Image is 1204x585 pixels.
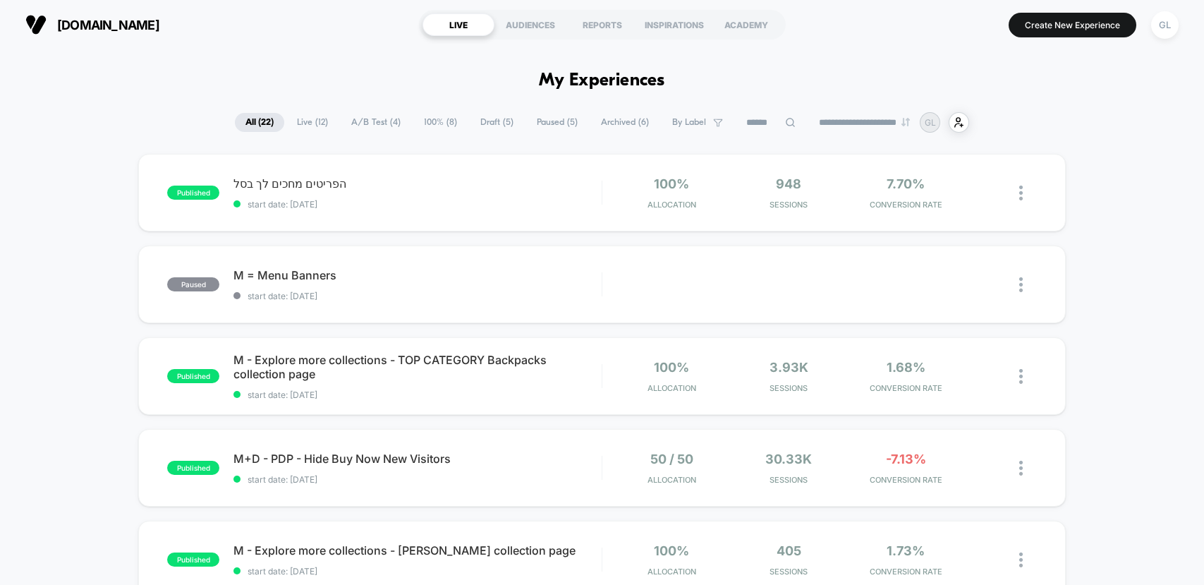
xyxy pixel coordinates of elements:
span: -7.13% [886,452,926,466]
img: close [1019,461,1023,476]
span: published [167,369,219,383]
span: CONVERSION RATE [851,475,961,485]
button: [DOMAIN_NAME] [21,13,164,36]
span: Sessions [734,200,844,210]
span: 100% [654,176,689,191]
span: Allocation [647,383,696,393]
span: 30.33k [765,452,812,466]
img: close [1019,277,1023,292]
img: close [1019,186,1023,200]
span: 50 / 50 [650,452,693,466]
span: start date: [DATE] [233,291,601,301]
button: GL [1147,11,1183,40]
span: Sessions [734,475,844,485]
span: Archived ( 6 ) [590,113,659,132]
span: Draft ( 5 ) [470,113,524,132]
img: close [1019,369,1023,384]
span: A/B Test ( 4 ) [341,113,411,132]
span: Allocation [647,567,696,577]
span: M - Explore more collections - TOP CATEGORY Backpacks collection page [233,353,601,381]
span: [DOMAIN_NAME] [57,18,159,32]
p: GL [925,117,936,128]
span: 100% ( 8 ) [413,113,468,132]
span: published [167,461,219,475]
div: GL [1151,11,1179,39]
div: AUDIENCES [494,13,566,36]
span: M = Menu Banners [233,268,601,282]
h1: My Experiences [539,71,665,91]
span: 3.93k [770,360,808,375]
span: Live ( 12 ) [286,113,339,132]
span: start date: [DATE] [233,474,601,485]
span: CONVERSION RATE [851,200,961,210]
div: INSPIRATIONS [638,13,710,36]
span: הפריטים מחכים לך בסל [233,176,601,191]
span: Paused ( 5 ) [526,113,588,132]
span: 7.70% [887,176,925,191]
span: 100% [654,543,689,558]
span: Sessions [734,383,844,393]
img: Visually logo [25,14,47,35]
span: CONVERSION RATE [851,383,961,393]
span: M+D - PDP - Hide Buy Now New Visitors [233,452,601,466]
div: ACADEMY [710,13,782,36]
span: 405 [777,543,801,558]
span: start date: [DATE] [233,390,601,400]
span: All ( 22 ) [235,113,284,132]
span: start date: [DATE] [233,566,601,577]
span: M - Explore more collections - [PERSON_NAME] collection page [233,543,601,557]
img: close [1019,553,1023,567]
span: Sessions [734,567,844,577]
span: published [167,553,219,567]
div: REPORTS [566,13,638,36]
span: 100% [654,360,689,375]
span: Allocation [647,200,696,210]
span: By Label [672,117,706,128]
span: start date: [DATE] [233,199,601,210]
span: Allocation [647,475,696,485]
img: end [901,118,910,126]
span: paused [167,277,219,291]
span: 948 [776,176,801,191]
button: Create New Experience [1009,13,1136,37]
span: published [167,186,219,200]
span: 1.68% [887,360,925,375]
div: LIVE [422,13,494,36]
span: CONVERSION RATE [851,567,961,577]
span: 1.73% [887,543,925,558]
